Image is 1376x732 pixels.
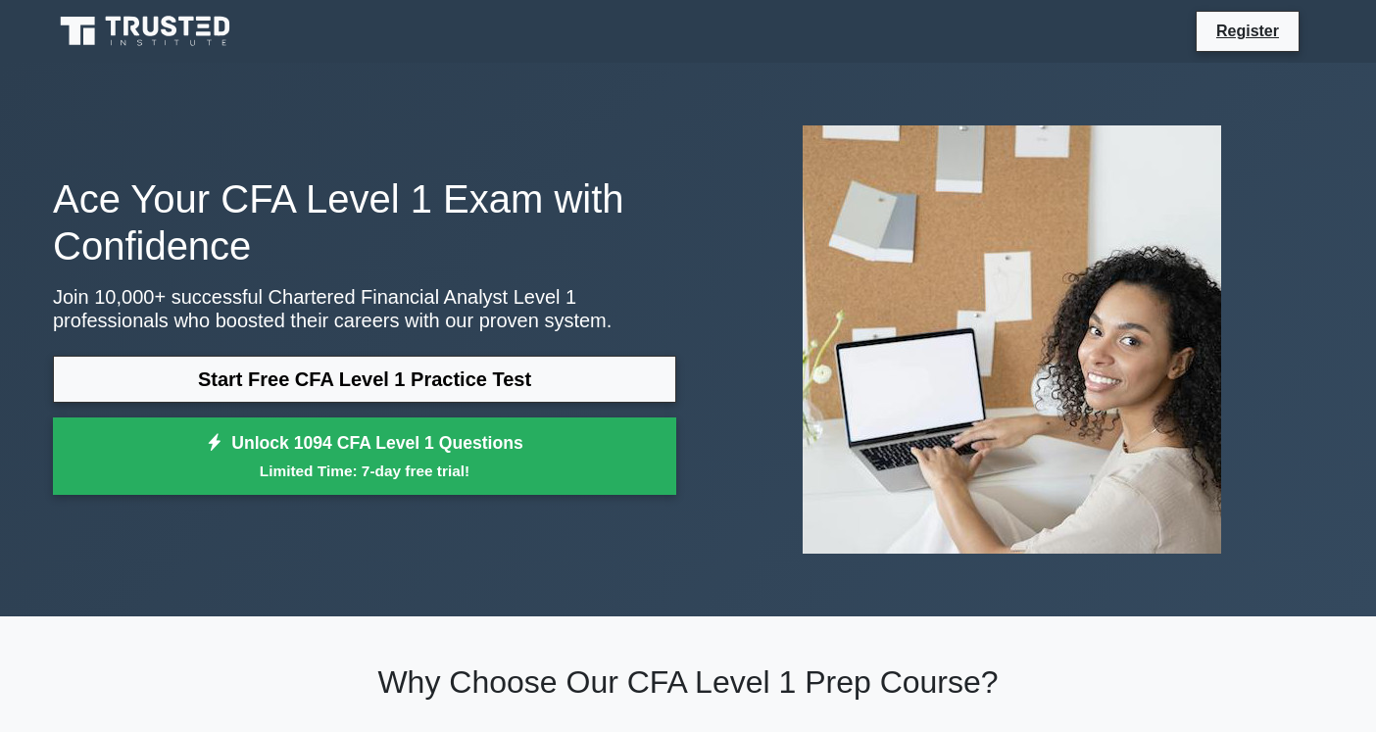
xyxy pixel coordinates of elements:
p: Join 10,000+ successful Chartered Financial Analyst Level 1 professionals who boosted their caree... [53,285,676,332]
a: Register [1204,19,1291,43]
h2: Why Choose Our CFA Level 1 Prep Course? [53,663,1323,701]
a: Unlock 1094 CFA Level 1 QuestionsLimited Time: 7-day free trial! [53,417,676,496]
a: Start Free CFA Level 1 Practice Test [53,356,676,403]
h1: Ace Your CFA Level 1 Exam with Confidence [53,175,676,269]
small: Limited Time: 7-day free trial! [77,460,652,482]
